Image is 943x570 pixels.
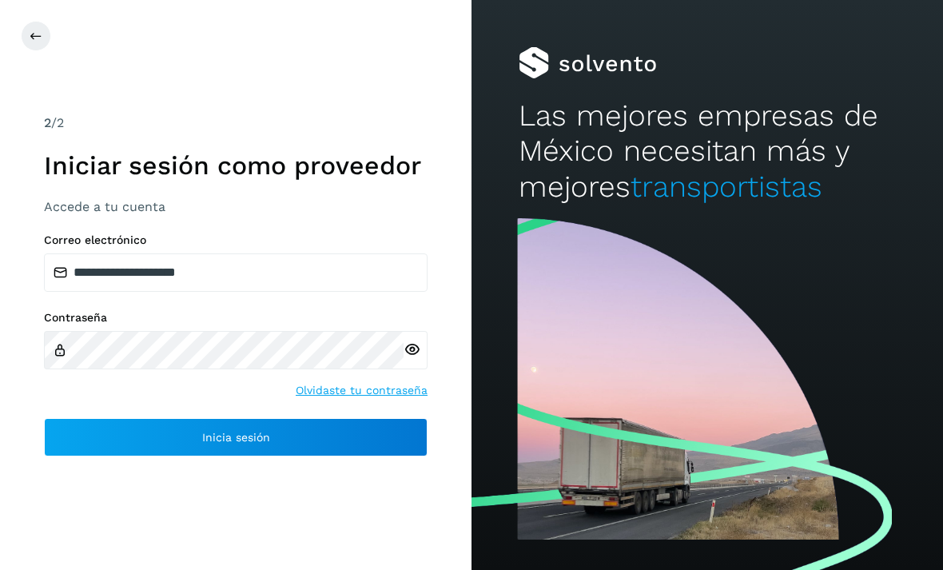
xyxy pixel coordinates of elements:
div: /2 [44,114,428,133]
span: Inicia sesión [202,432,270,443]
span: transportistas [631,169,822,204]
h2: Las mejores empresas de México necesitan más y mejores [519,98,896,205]
span: 2 [44,115,51,130]
label: Contraseña [44,311,428,325]
button: Inicia sesión [44,418,428,456]
h1: Iniciar sesión como proveedor [44,150,428,181]
a: Olvidaste tu contraseña [296,382,428,399]
label: Correo electrónico [44,233,428,247]
h3: Accede a tu cuenta [44,199,428,214]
